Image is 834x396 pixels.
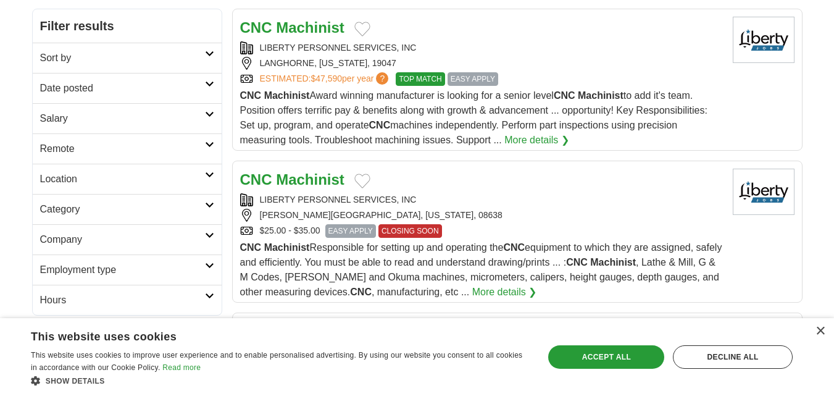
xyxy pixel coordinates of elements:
img: Liberty Personnel Services logo [733,17,794,63]
span: Award winning manufacturer is looking for a senior level to add it's team. Position offers terrif... [240,90,707,145]
a: Hours [33,285,222,315]
a: Category [33,194,222,224]
a: Sort by [33,43,222,73]
strong: CNC [503,242,525,253]
div: This website uses cookies [31,326,498,344]
div: Accept all [548,345,664,369]
a: Remote [33,133,222,164]
strong: Machinist [264,242,310,253]
h2: Salary [40,111,205,126]
h2: Location [40,172,205,187]
strong: CNC [240,19,272,36]
a: Company [33,224,222,255]
span: This website uses cookies to improve user experience and to enable personalised advertising. By u... [31,351,522,372]
div: Show details [31,374,529,387]
strong: CNC [554,90,575,101]
a: Salary [33,103,222,133]
strong: Machinist [578,90,623,101]
h2: Category [40,202,205,217]
strong: CNC [350,287,372,297]
a: Read more, opens a new window [162,363,201,372]
span: TOP MATCH [396,72,444,86]
strong: Machinist [264,90,310,101]
span: EASY APPLY [325,224,376,238]
strong: CNC [240,171,272,188]
div: LANGHORNE, [US_STATE], 19047 [240,57,723,70]
strong: Machinist [590,257,636,268]
a: LIBERTY PERSONNEL SERVICES, INC [260,195,417,204]
a: CNC Machinist [240,171,344,188]
button: Add to favorite jobs [354,174,370,188]
a: More details ❯ [472,285,537,300]
span: Responsible for setting up and operating the equipment to which they are assigned, safely and eff... [240,242,722,297]
h2: Employment type [40,263,205,277]
div: Decline all [673,345,793,369]
a: Date posted [33,73,222,103]
h2: Filter results [33,9,222,43]
strong: Machinist [276,19,344,36]
div: [PERSON_NAME][GEOGRAPHIC_DATA], [US_STATE], 08638 [240,209,723,222]
strong: CNC [240,242,262,253]
h2: Sort by [40,51,205,65]
strong: Machinist [276,171,344,188]
h2: Remote [40,141,205,156]
h2: Date posted [40,81,205,96]
span: $47,590 [311,74,342,83]
strong: CNC [240,90,262,101]
a: CNC Machinist [240,19,344,36]
a: ESTIMATED:$47,590per year? [260,72,391,86]
a: LIBERTY PERSONNEL SERVICES, INC [260,43,417,53]
span: Show details [46,377,105,385]
h2: Company [40,232,205,247]
strong: CNC [369,120,391,130]
a: Location [33,164,222,194]
button: Add to favorite jobs [354,22,370,36]
h2: Hours [40,293,205,308]
span: ? [376,72,388,85]
a: More details ❯ [504,133,569,148]
div: $25.00 - $35.00 [240,224,723,238]
div: Close [815,327,825,336]
span: EASY APPLY [448,72,498,86]
img: Liberty Personnel Services logo [733,169,794,215]
a: Employment type [33,255,222,285]
strong: CNC [566,257,588,268]
span: CLOSING SOON [378,224,442,238]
